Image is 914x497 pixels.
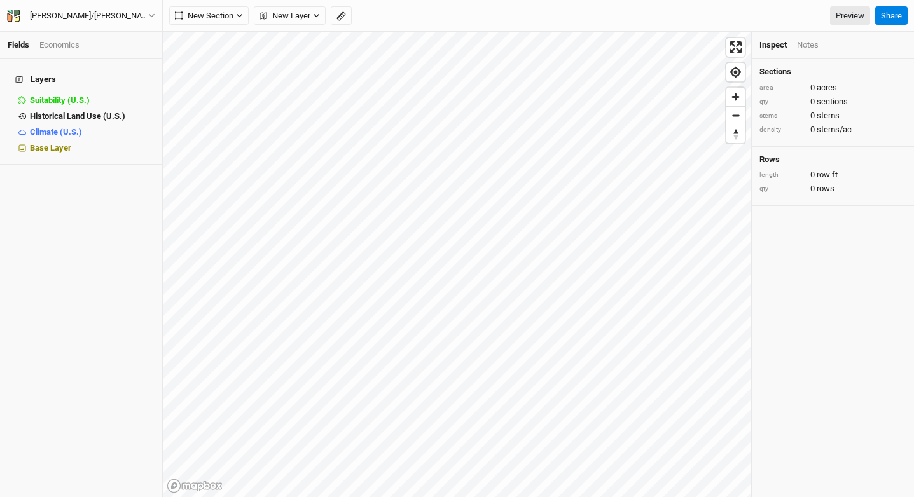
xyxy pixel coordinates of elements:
div: 0 [759,110,906,121]
button: [PERSON_NAME]/[PERSON_NAME] Farm [6,9,156,23]
span: Suitability (U.S.) [30,95,90,105]
a: Preview [830,6,870,25]
div: Economics [39,39,80,51]
span: sections [817,96,848,107]
span: New Section [175,10,233,22]
span: row ft [817,169,838,180]
div: Base Layer [30,143,155,153]
div: Historical Land Use (U.S.) [30,111,155,121]
div: Climate (U.S.) [30,127,155,137]
span: New Layer [260,10,310,22]
div: Notes [797,39,819,51]
span: stems/ac [817,124,852,135]
div: length [759,170,804,180]
span: Zoom out [726,107,745,125]
span: Base Layer [30,143,71,153]
div: 0 [759,96,906,107]
button: Enter fullscreen [726,38,745,57]
button: Zoom out [726,106,745,125]
button: Shortcut: M [331,6,352,25]
div: density [759,125,804,135]
span: stems [817,110,840,121]
div: stems [759,111,804,121]
span: rows [817,183,834,194]
div: Inspect [759,39,787,51]
div: area [759,83,804,93]
a: Mapbox logo [167,479,223,493]
div: 0 [759,183,906,194]
div: 0 [759,82,906,93]
div: qty [759,97,804,107]
div: Suitability (U.S.) [30,95,155,106]
h4: Layers [8,67,155,92]
span: Climate (U.S.) [30,127,82,137]
canvas: Map [163,32,751,497]
div: qty [759,184,804,194]
span: Historical Land Use (U.S.) [30,111,125,121]
button: Find my location [726,63,745,81]
button: Zoom in [726,88,745,106]
div: 0 [759,169,906,180]
div: [PERSON_NAME]/[PERSON_NAME] Farm [30,10,148,22]
h4: Sections [759,67,906,77]
div: 0 [759,124,906,135]
a: Fields [8,40,29,50]
div: Jon/Reifsnider Farm [30,10,148,22]
button: Reset bearing to north [726,125,745,143]
button: Share [875,6,908,25]
button: New Section [169,6,249,25]
span: acres [817,82,837,93]
h4: Rows [759,154,906,165]
button: New Layer [254,6,326,25]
